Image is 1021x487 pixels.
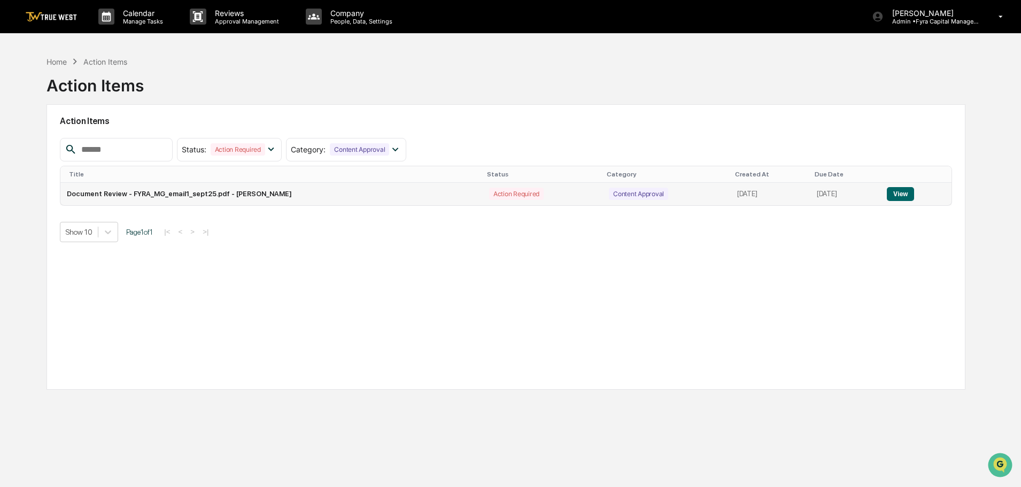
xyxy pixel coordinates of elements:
span: Pylon [106,265,129,273]
p: Calendar [114,9,168,18]
div: Action Items [47,67,144,95]
p: Admin • Fyra Capital Management [884,18,983,25]
div: 🖐️ [11,220,19,228]
p: People, Data, Settings [322,18,398,25]
p: How can we help? [11,22,195,40]
iframe: Open customer support [987,452,1016,481]
div: Action Items [83,57,127,66]
img: Tammy Steffen [11,164,28,181]
p: Reviews [206,9,284,18]
span: • [89,174,92,183]
img: 1746055101610-c473b297-6a78-478c-a979-82029cc54cd1 [11,82,30,101]
div: Start new chat [48,82,175,92]
button: |< [161,227,173,236]
span: • [89,145,92,154]
img: logo [26,12,77,22]
img: Tammy Steffen [11,135,28,152]
button: View [887,187,914,201]
a: 🗄️Attestations [73,214,137,234]
a: 🔎Data Lookup [6,235,72,254]
div: Content Approval [330,143,389,156]
img: 8933085812038_c878075ebb4cc5468115_72.jpg [22,82,42,101]
span: [DATE] [95,145,117,154]
div: Past conversations [11,119,72,127]
div: 🗄️ [78,220,86,228]
div: Status [487,171,598,178]
a: Powered byPylon [75,265,129,273]
td: [DATE] [810,183,880,205]
button: >| [199,227,212,236]
span: Page 1 of 1 [126,228,153,236]
div: Action Required [211,143,265,156]
button: > [187,227,198,236]
span: Preclearance [21,219,69,229]
a: 🖐️Preclearance [6,214,73,234]
button: See all [166,117,195,129]
div: 🔎 [11,240,19,249]
p: [PERSON_NAME] [884,9,983,18]
span: [PERSON_NAME] [33,174,87,183]
div: Action Required [489,188,544,200]
div: Created At [735,171,806,178]
td: Document Review - FYRA_MG_email1_sept25.pdf - [PERSON_NAME] [60,183,482,205]
div: Content Approval [609,188,668,200]
h2: Action Items [60,116,952,126]
span: Data Lookup [21,239,67,250]
div: We're available if you need us! [48,92,147,101]
p: Company [322,9,398,18]
span: Category : [291,145,326,154]
td: [DATE] [731,183,810,205]
button: < [175,227,186,236]
p: Manage Tasks [114,18,168,25]
span: [PERSON_NAME] [33,145,87,154]
p: Approval Management [206,18,284,25]
span: [DATE] [95,174,117,183]
span: Attestations [88,219,133,229]
div: Due Date [815,171,876,178]
a: View [887,190,914,198]
div: Category [607,171,726,178]
button: Start new chat [182,85,195,98]
div: Title [69,171,478,178]
div: Home [47,57,67,66]
span: Status : [182,145,206,154]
